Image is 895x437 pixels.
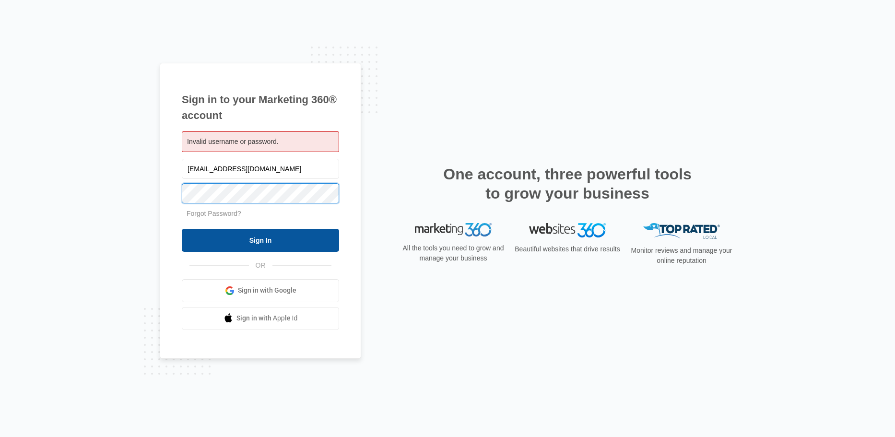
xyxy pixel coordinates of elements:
[187,210,241,217] a: Forgot Password?
[182,307,339,330] a: Sign in with Apple Id
[182,159,339,179] input: Email
[628,246,735,266] p: Monitor reviews and manage your online reputation
[514,244,621,254] p: Beautiful websites that drive results
[182,92,339,123] h1: Sign in to your Marketing 360® account
[182,279,339,302] a: Sign in with Google
[529,223,606,237] img: Websites 360
[643,223,720,239] img: Top Rated Local
[400,243,507,263] p: All the tools you need to grow and manage your business
[440,165,695,203] h2: One account, three powerful tools to grow your business
[249,260,272,271] span: OR
[238,285,296,295] span: Sign in with Google
[187,138,279,145] span: Invalid username or password.
[182,229,339,252] input: Sign In
[236,313,298,323] span: Sign in with Apple Id
[415,223,492,236] img: Marketing 360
